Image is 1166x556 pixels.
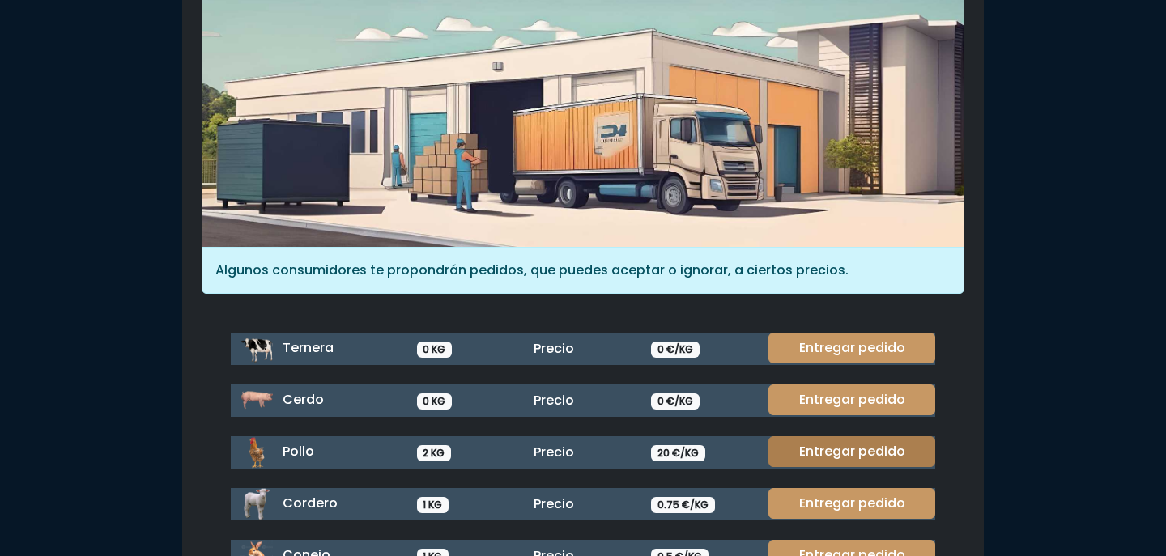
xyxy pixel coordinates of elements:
img: pollo.png [240,436,273,469]
span: Cerdo [283,390,324,409]
span: 0 €/KG [651,393,700,410]
span: Pollo [283,442,314,461]
a: Entregar pedido [768,488,935,519]
div: Precio [524,339,641,359]
div: Algunos consumidores te propondrán pedidos, que puedes aceptar o ignorar, a ciertos precios. [202,247,964,294]
span: 0 €/KG [651,342,700,358]
span: 0 KG [417,393,453,410]
div: Precio [524,443,641,462]
img: ternera.png [240,333,273,365]
a: Entregar pedido [768,384,935,415]
img: cerdo.png [240,384,273,417]
a: Entregar pedido [768,333,935,363]
span: 0 KG [417,342,453,358]
span: 2 KG [417,445,452,461]
span: 20 €/KG [651,445,705,461]
span: Cordero [283,494,338,512]
div: Precio [524,494,641,514]
div: Precio [524,391,641,410]
span: Ternera [283,338,334,357]
span: 1 KG [417,497,449,513]
img: cordero.png [240,488,273,520]
span: 0.75 €/KG [651,497,715,513]
a: Entregar pedido [768,436,935,467]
